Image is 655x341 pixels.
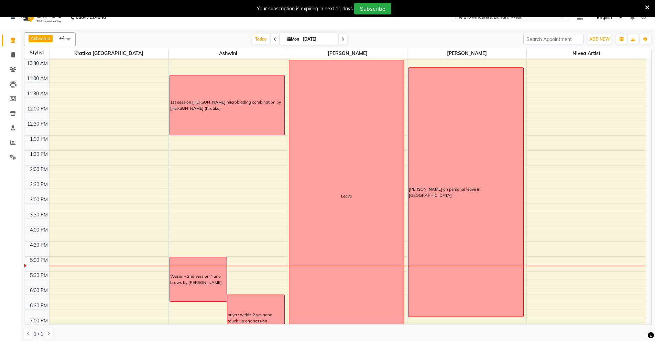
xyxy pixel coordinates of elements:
input: 2025-09-01 [301,34,335,44]
span: [PERSON_NAME] [407,49,526,58]
div: Leave [341,193,352,199]
span: Mon [285,36,301,42]
div: 5:00 PM [29,257,49,264]
div: 5:30 PM [29,272,49,279]
span: Ashwini [169,49,288,58]
input: Search Appointment [523,34,583,44]
span: Nivea Artist [527,49,646,58]
img: logo [18,8,65,27]
div: 4:00 PM [29,226,49,234]
span: ADD NEW [589,36,610,42]
div: Wasim - 2nd session Nano brows by [PERSON_NAME] [170,273,227,286]
button: Subscribe [354,3,391,14]
span: [PERSON_NAME] [288,49,407,58]
button: ADD NEW [588,34,611,44]
div: 4:30 PM [29,242,49,249]
div: 3:00 PM [29,196,49,203]
div: 2:30 PM [29,181,49,188]
span: Today [252,34,270,44]
div: priya : within 2 yrs nano touch up one session [PERSON_NAME] [228,312,284,330]
div: [PERSON_NAME] on personal leave in [GEOGRAPHIC_DATA] [409,186,523,199]
div: 1:00 PM [29,136,49,143]
b: 08047224946 [76,8,106,27]
div: 2:00 PM [29,166,49,173]
div: 3:30 PM [29,211,49,219]
div: 12:00 PM [26,105,49,113]
span: +4 [59,35,70,41]
span: Kratika [GEOGRAPHIC_DATA] [50,49,168,58]
div: 1st session [PERSON_NAME] microblading combination by [PERSON_NAME] (Kratika) [170,99,284,111]
div: 6:00 PM [29,287,49,294]
div: 11:30 AM [25,90,49,97]
div: Stylist [24,49,49,56]
div: 6:30 PM [29,302,49,309]
div: 12:30 PM [26,120,49,128]
span: 1 / 1 [34,330,43,338]
div: 7:00 PM [29,317,49,324]
div: 1:30 PM [29,151,49,158]
a: x [47,35,51,41]
div: 11:00 AM [25,75,49,82]
div: Your subscription is expiring in next 11 days [257,5,353,12]
div: 10:30 AM [25,60,49,67]
span: Ashwini [31,35,47,41]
